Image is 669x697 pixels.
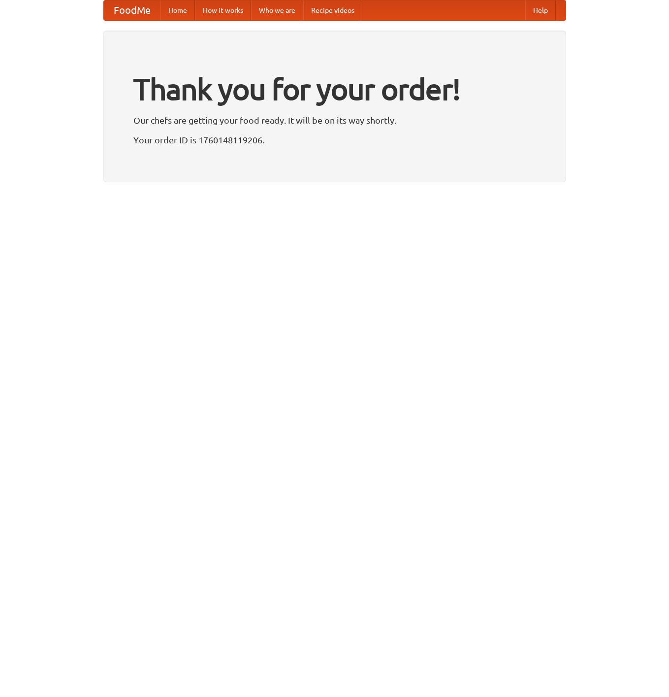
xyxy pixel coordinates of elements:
p: Our chefs are getting your food ready. It will be on its way shortly. [133,113,536,128]
p: Your order ID is 1760148119206. [133,133,536,147]
a: Who we are [251,0,303,20]
a: Home [160,0,195,20]
a: FoodMe [104,0,160,20]
a: How it works [195,0,251,20]
a: Help [525,0,556,20]
a: Recipe videos [303,0,362,20]
h1: Thank you for your order! [133,66,536,113]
